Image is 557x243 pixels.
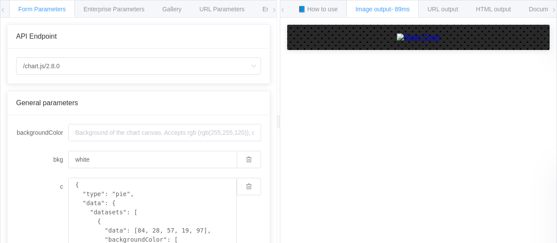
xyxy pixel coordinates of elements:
[162,6,181,13] span: Gallery
[68,151,237,168] input: Background of the chart canvas. Accepts rgb (rgb(255,255,120)), colors (red), and url-encoded hex...
[16,99,78,107] span: General parameters
[16,57,261,75] input: Select
[356,6,410,13] span: Image output
[68,124,261,141] input: Background of the chart canvas. Accepts rgb (rgb(255,255,120)), colors (red), and url-encoded hex...
[16,178,68,195] label: c
[16,33,57,40] span: API Endpoint
[476,6,511,13] span: HTML output
[18,6,66,13] span: Form Parameters
[427,6,458,13] span: URL output
[262,6,300,13] span: Environments
[397,33,440,41] img: Static Chart
[391,6,410,13] span: - 89ms
[199,6,245,13] span: URL Parameters
[16,124,68,141] label: backgroundColor
[296,33,541,41] a: Static Chart
[298,6,338,13] span: 📘 How to use
[16,151,68,168] label: bkg
[84,6,144,13] span: Enterprise Parameters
